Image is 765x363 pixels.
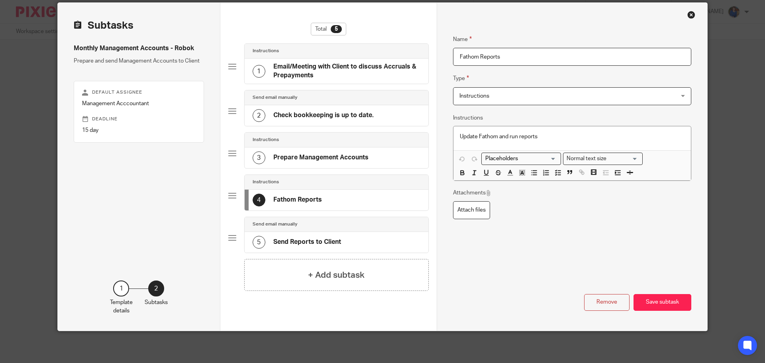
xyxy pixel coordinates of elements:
[273,238,341,246] h4: Send Reports to Client
[253,179,279,185] h4: Instructions
[253,94,297,101] h4: Send email manually
[481,153,561,165] div: Search for option
[253,137,279,143] h4: Instructions
[113,281,129,296] div: 1
[82,89,196,96] p: Default assignee
[253,236,265,249] div: 5
[609,155,638,163] input: Search for option
[273,63,420,80] h4: Email/Meeting with Client to discuss Accruals & Prepayments
[110,298,133,315] p: Template details
[273,153,369,162] h4: Prepare Management Accounts
[253,221,297,228] h4: Send email manually
[584,294,630,311] button: Remove
[634,294,691,311] button: Save subtask
[273,196,322,204] h4: Fathom Reports
[453,114,483,122] label: Instructions
[82,126,196,134] p: 15 day
[483,155,556,163] input: Search for option
[145,298,168,306] p: Subtasks
[565,155,608,163] span: Normal text size
[253,151,265,164] div: 3
[74,57,204,65] p: Prepare and send Management Accounts to Client
[273,111,374,120] h4: Check bookkeeping is up to date.
[563,153,643,165] div: Text styles
[253,65,265,78] div: 1
[82,100,196,108] p: Management Acccountant
[481,153,561,165] div: Placeholders
[453,74,469,83] label: Type
[331,25,342,33] div: 5
[74,19,133,32] h2: Subtasks
[453,201,490,219] label: Attach files
[460,133,685,141] p: Update Fathom and run reports
[687,11,695,19] div: Close this dialog window
[308,269,365,281] h4: + Add subtask
[311,23,346,35] div: Total
[453,189,492,197] p: Attachments
[148,281,164,296] div: 2
[253,109,265,122] div: 2
[253,48,279,54] h4: Instructions
[253,194,265,206] div: 4
[74,44,204,53] h4: Monthly Management Accounts - Robok
[563,153,643,165] div: Search for option
[82,116,196,122] p: Deadline
[453,35,472,44] label: Name
[459,93,489,99] span: Instructions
